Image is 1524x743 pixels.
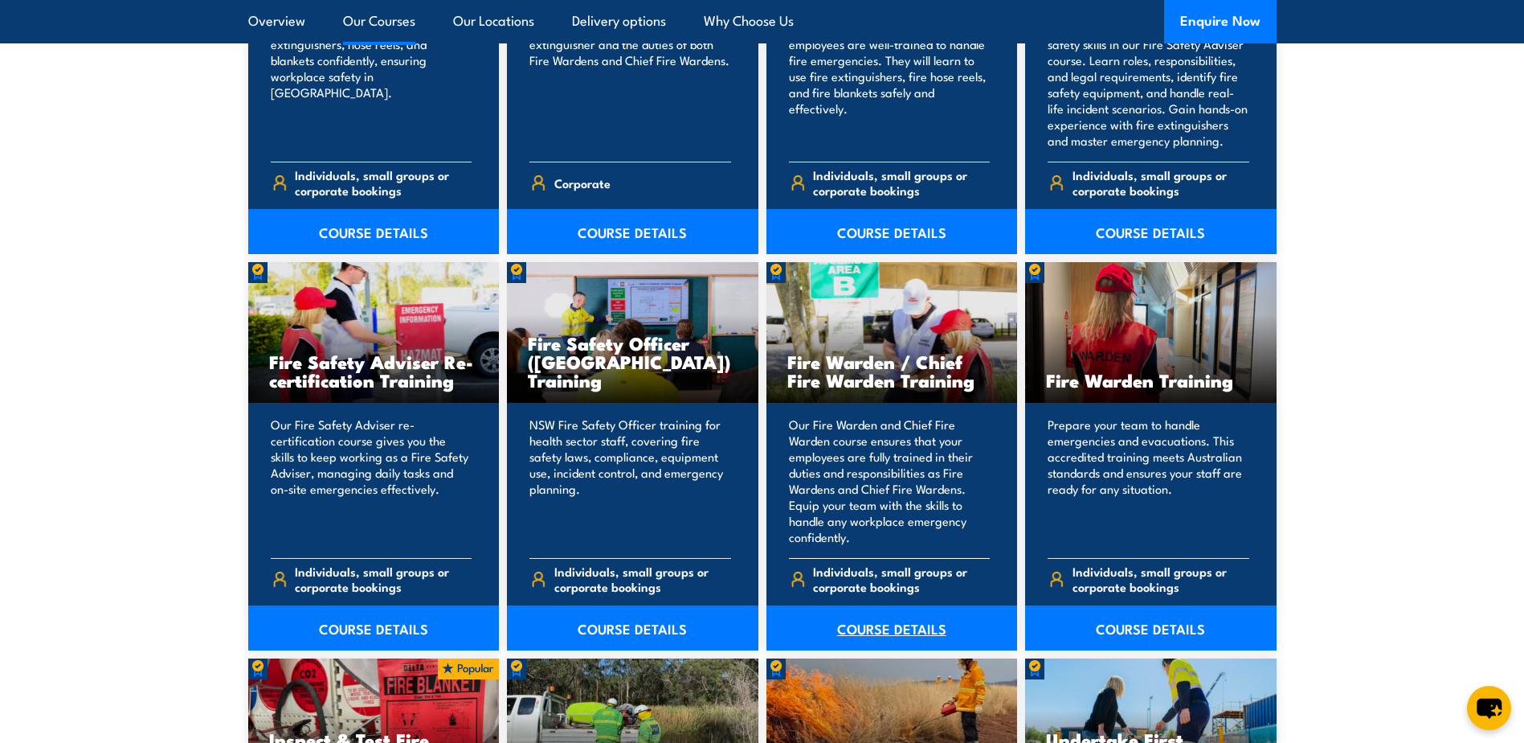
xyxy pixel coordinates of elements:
span: Individuals, small groups or corporate bookings [813,167,990,198]
p: Our Fire Extinguisher and Fire Warden course will ensure your employees are well-trained to handl... [789,4,991,149]
span: Corporate [554,170,611,195]
a: COURSE DETAILS [766,209,1018,254]
a: COURSE DETAILS [507,605,758,651]
p: Our Fire Combo Awareness Day includes training on how to use a fire extinguisher and the duties o... [529,4,731,149]
h3: Fire Warden / Chief Fire Warden Training [787,352,997,389]
p: Train your team in essential fire safety. Learn to use fire extinguishers, hose reels, and blanke... [271,4,472,149]
a: COURSE DETAILS [248,605,500,651]
span: Individuals, small groups or corporate bookings [813,564,990,594]
h3: Fire Warden Training [1046,371,1256,389]
span: Individuals, small groups or corporate bookings [295,167,472,198]
span: Individuals, small groups or corporate bookings [1073,564,1249,594]
a: COURSE DETAILS [1025,209,1277,254]
p: Equip your team in [GEOGRAPHIC_DATA] with key fire safety skills in our Fire Safety Adviser cours... [1048,4,1249,149]
p: Our Fire Safety Adviser re-certification course gives you the skills to keep working as a Fire Sa... [271,417,472,545]
p: Prepare your team to handle emergencies and evacuations. This accredited training meets Australia... [1048,417,1249,545]
button: chat-button [1467,686,1511,730]
h3: Fire Safety Adviser Re-certification Training [269,352,479,389]
a: COURSE DETAILS [248,209,500,254]
a: COURSE DETAILS [507,209,758,254]
span: Individuals, small groups or corporate bookings [554,564,731,594]
p: Our Fire Warden and Chief Fire Warden course ensures that your employees are fully trained in the... [789,417,991,545]
h3: Fire Safety Officer ([GEOGRAPHIC_DATA]) Training [528,334,737,389]
span: Individuals, small groups or corporate bookings [295,564,472,594]
span: Individuals, small groups or corporate bookings [1073,167,1249,198]
a: COURSE DETAILS [1025,605,1277,651]
p: NSW Fire Safety Officer training for health sector staff, covering fire safety laws, compliance, ... [529,417,731,545]
a: COURSE DETAILS [766,605,1018,651]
